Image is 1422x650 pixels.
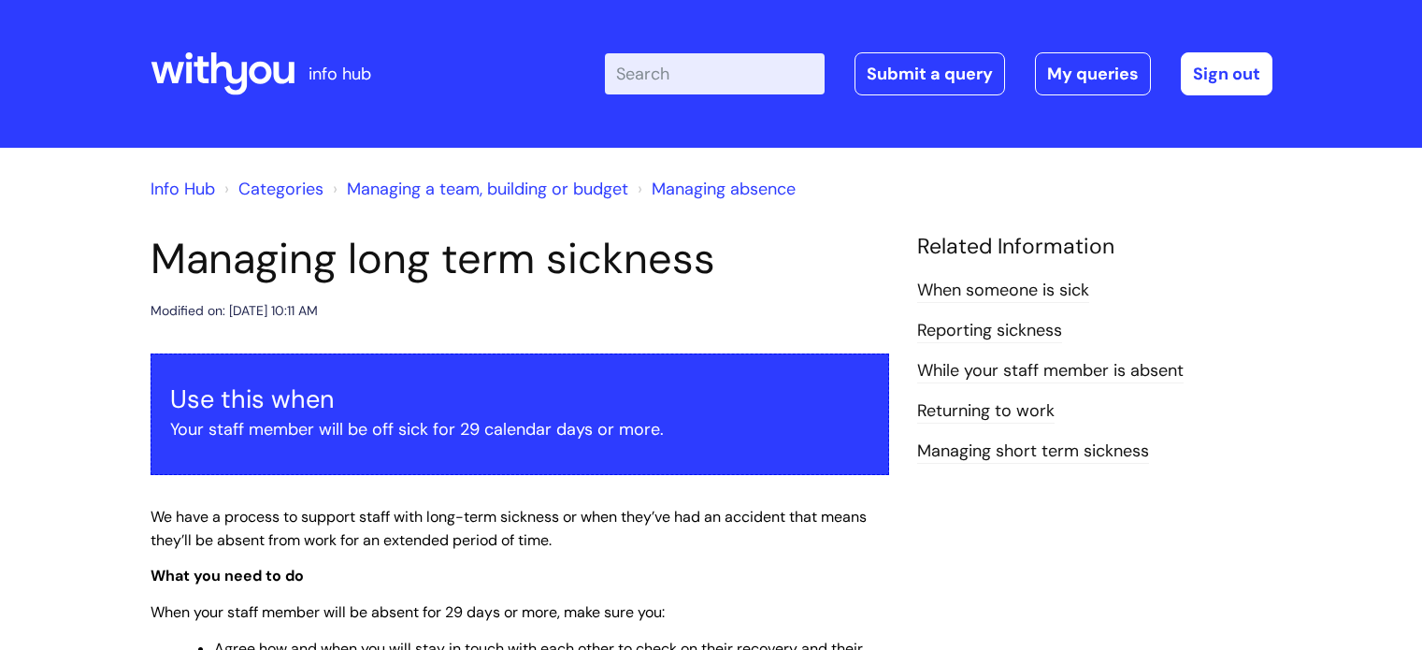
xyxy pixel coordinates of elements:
[347,178,628,200] a: Managing a team, building or budget
[238,178,323,200] a: Categories
[633,174,796,204] li: Managing absence
[220,174,323,204] li: Solution home
[309,59,371,89] p: info hub
[1035,52,1151,95] a: My queries
[652,178,796,200] a: Managing absence
[151,507,867,550] span: We have a process to support staff with long-term sickness or when they’ve had an accident that m...
[605,52,1272,95] div: | -
[917,279,1089,303] a: When someone is sick
[917,399,1055,424] a: Returning to work
[917,440,1149,464] a: Managing short term sickness
[917,359,1184,383] a: While‌ ‌your‌ ‌staff‌ ‌member‌ ‌is‌ ‌absent‌
[151,178,215,200] a: Info Hub
[917,319,1062,343] a: Reporting sickness
[855,52,1005,95] a: Submit a query
[151,299,318,323] div: Modified on: [DATE] 10:11 AM
[1181,52,1272,95] a: Sign out
[151,566,304,585] span: What you need to do
[170,384,869,414] h3: Use this when
[151,234,889,284] h1: Managing long term sickness
[605,53,825,94] input: Search
[917,234,1272,260] h4: Related Information
[328,174,628,204] li: Managing a team, building or budget
[151,602,665,622] span: When your staff member will be absent for 29 days or more, make sure you:
[170,414,869,444] p: Your staff member will be off sick for 29 calendar days or more.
